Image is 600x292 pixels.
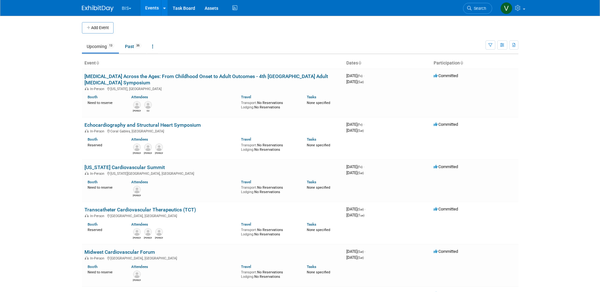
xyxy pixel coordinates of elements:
img: In-Person Event [85,129,89,132]
span: [DATE] [346,164,364,169]
img: In-Person Event [85,87,89,90]
span: - [363,122,364,127]
a: Midwest Cardiovascular Forum [84,249,155,255]
a: Travel [241,265,251,269]
div: Adam Spies [133,193,141,197]
span: [DATE] [346,249,366,254]
div: No Reservations No Reservations [241,100,297,109]
span: In-Person [90,87,106,91]
th: Event [82,58,344,69]
span: Committed [434,122,458,127]
span: None specified [307,143,330,147]
span: In-Person [90,214,106,218]
span: [DATE] [346,207,366,211]
span: [DATE] [346,79,364,84]
div: Need to reserve [88,100,122,105]
div: Ed Joyce [144,109,152,113]
span: In-Person [90,172,106,176]
a: Tasks [307,222,316,227]
span: (Sat) [357,171,364,175]
img: ExhibitDay [82,5,114,12]
a: Travel [241,95,251,99]
span: Search [472,6,486,11]
div: Joe Alfaro [133,236,141,240]
span: Lodging: [241,148,254,152]
span: Lodging: [241,275,254,279]
th: Participation [431,58,518,69]
div: No Reservations No Reservations [241,184,297,194]
a: Transcatheter Cardiovascular Therapeutics (TCT) [84,207,196,213]
span: (Sat) [357,250,364,253]
div: Need to reserve [88,184,122,190]
img: Joe Alfaro [133,228,141,236]
span: (Tue) [357,214,364,217]
span: None specified [307,228,330,232]
a: Tasks [307,95,316,99]
a: Travel [241,137,251,142]
span: Transport: [241,143,257,147]
a: Tasks [307,137,316,142]
span: - [365,207,366,211]
a: Search [463,3,492,14]
span: 36 [134,43,141,48]
a: Sort by Start Date [358,60,361,65]
span: Lodging: [241,190,254,194]
div: Reserved [88,142,122,148]
img: Ed Joyce [144,101,152,109]
span: Transport: [241,101,257,105]
img: Kevin Ryan [133,101,141,109]
img: Chris Cigrand [155,143,163,151]
span: Lodging: [241,105,254,109]
span: Committed [434,164,458,169]
span: (Sat) [357,208,364,211]
span: - [363,73,364,78]
img: Melanie Maese [144,228,152,236]
span: [DATE] [346,255,364,260]
a: Tasks [307,180,316,184]
img: Rob Rupel [133,143,141,151]
a: Attendees [131,180,148,184]
span: Transport: [241,270,257,274]
a: Booth [88,137,97,142]
a: Upcoming13 [82,40,119,52]
div: Need to reserve [88,269,122,275]
div: Kevin Ryan [133,109,141,113]
a: Booth [88,265,97,269]
a: Attendees [131,265,148,269]
div: No Reservations No Reservations [241,269,297,279]
div: Trevor Thomas [144,151,152,155]
a: Sort by Participation Type [460,60,463,65]
span: [DATE] [346,213,364,217]
a: Travel [241,180,251,184]
span: (Fri) [357,123,362,126]
a: [MEDICAL_DATA] Across the Ages: From Childhood Onset to Adult Outcomes - 4th [GEOGRAPHIC_DATA] Ad... [84,73,328,86]
button: Add Event [82,22,114,33]
div: Rob Rupel [133,151,141,155]
img: In-Person Event [85,172,89,175]
span: (Sat) [357,256,364,259]
div: Kevin O'Neill [155,236,163,240]
a: Sort by Event Name [96,60,99,65]
span: In-Person [90,256,106,260]
img: Valerie Shively [500,2,512,14]
div: Chris Cigrand [155,151,163,155]
span: None specified [307,101,330,105]
a: Booth [88,95,97,99]
span: [DATE] [346,122,364,127]
a: Booth [88,222,97,227]
span: Committed [434,207,458,211]
span: (Sat) [357,80,364,84]
a: Past36 [120,40,146,52]
span: Transport: [241,186,257,190]
span: (Fri) [357,165,362,169]
div: Melanie Maese [144,236,152,240]
a: [US_STATE] Cardiovascular Summit [84,164,165,170]
img: Trevor Thomas [144,143,152,151]
span: Lodging: [241,232,254,236]
a: Tasks [307,265,316,269]
a: Echocardiography and Structural Heart Symposium [84,122,201,128]
span: [DATE] [346,73,364,78]
span: [DATE] [346,128,364,133]
span: Committed [434,73,458,78]
a: Travel [241,222,251,227]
